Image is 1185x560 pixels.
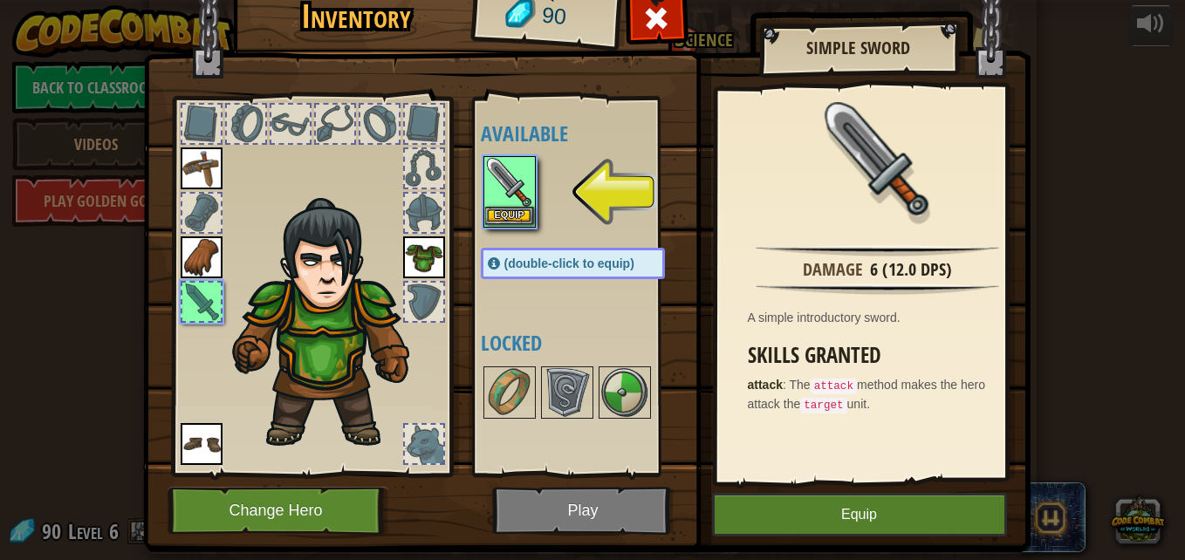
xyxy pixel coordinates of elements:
[181,236,223,278] img: portrait.png
[481,122,700,145] h4: Available
[870,257,952,283] div: 6 (12.0 DPS)
[756,283,998,295] img: hr.png
[485,207,534,225] button: Equip
[485,368,534,417] img: portrait.png
[712,493,1007,536] button: Equip
[748,309,1017,326] div: A simple introductory sword.
[821,102,935,215] img: portrait.png
[777,38,941,58] h2: Simple Sword
[748,378,986,411] span: The method makes the hero attack the unit.
[481,331,700,354] h4: Locked
[803,257,863,283] div: Damage
[600,368,649,417] img: portrait.png
[224,197,438,451] img: hair_2.png
[168,487,389,535] button: Change Hero
[181,147,223,189] img: portrait.png
[748,344,1017,367] h3: Skills Granted
[783,378,790,392] span: :
[756,245,998,256] img: hr.png
[800,398,846,413] code: target
[748,378,783,392] strong: attack
[485,158,534,207] img: portrait.png
[403,236,445,278] img: portrait.png
[504,256,634,270] span: (double-click to equip)
[181,423,223,465] img: portrait.png
[811,379,857,394] code: attack
[543,368,592,417] img: portrait.png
